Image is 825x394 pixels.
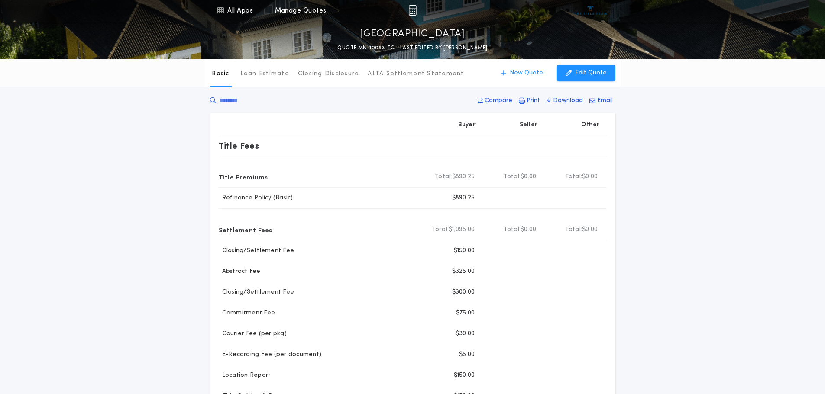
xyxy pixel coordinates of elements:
span: $0.00 [582,173,598,181]
p: Buyer [458,121,476,129]
button: Download [544,93,586,109]
b: Total: [435,173,452,181]
b: Total: [504,225,521,234]
p: $150.00 [454,247,475,255]
button: Print [516,93,543,109]
p: Print [527,96,540,105]
p: [GEOGRAPHIC_DATA] [360,27,465,41]
p: Closing/Settlement Fee [219,288,294,297]
img: img [408,5,417,16]
b: Total: [432,225,449,234]
p: Other [581,121,599,129]
p: QUOTE MN-10063-TC - LAST EDITED BY [PERSON_NAME] [337,44,487,52]
button: New Quote [492,65,552,81]
p: $300.00 [452,288,475,297]
p: Commitment Fee [219,309,275,317]
span: $0.00 [521,173,536,181]
button: Email [587,93,615,109]
button: Edit Quote [557,65,615,81]
p: E-Recording Fee (per document) [219,350,322,359]
p: Courier Fee (per pkg) [219,330,287,338]
p: Closing/Settlement Fee [219,247,294,255]
p: Title Premiums [219,170,268,184]
p: Seller [520,121,538,129]
b: Total: [565,173,582,181]
p: Basic [212,70,229,78]
p: $325.00 [452,267,475,276]
span: $890.25 [452,173,475,181]
p: Abstract Fee [219,267,261,276]
p: $5.00 [459,350,475,359]
p: Closing Disclosure [298,70,359,78]
p: New Quote [510,69,543,77]
p: Refinance Policy (Basic) [219,194,293,202]
p: Compare [485,96,512,105]
button: Compare [475,93,515,109]
span: $1,095.00 [449,225,475,234]
b: Total: [565,225,582,234]
b: Total: [504,173,521,181]
span: $0.00 [521,225,536,234]
span: $0.00 [582,225,598,234]
p: Settlement Fees [219,223,272,237]
p: Loan Estimate [240,70,289,78]
p: Location Report [219,371,271,380]
p: Download [553,96,583,105]
img: vs-icon [574,6,607,15]
p: Edit Quote [575,69,607,77]
p: Title Fees [219,139,259,153]
p: Email [597,96,613,105]
p: $75.00 [456,309,475,317]
p: $30.00 [456,330,475,338]
p: ALTA Settlement Statement [368,70,464,78]
p: $890.25 [452,194,475,202]
p: $150.00 [454,371,475,380]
